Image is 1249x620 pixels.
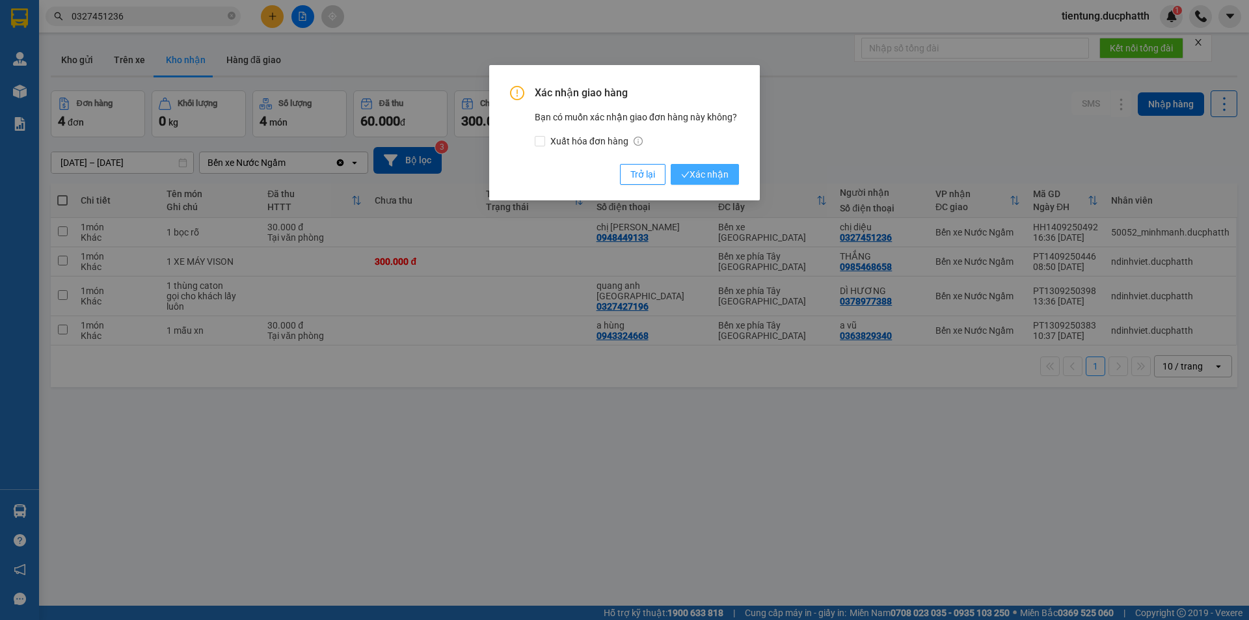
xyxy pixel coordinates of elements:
[535,86,739,100] span: Xác nhận giao hàng
[671,164,739,185] button: checkXác nhận
[681,167,729,182] span: Xác nhận
[681,170,690,179] span: check
[630,167,655,182] span: Trở lại
[620,164,665,185] button: Trở lại
[634,137,643,146] span: info-circle
[545,134,648,148] span: Xuất hóa đơn hàng
[510,86,524,100] span: exclamation-circle
[535,110,739,148] div: Bạn có muốn xác nhận giao đơn hàng này không?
